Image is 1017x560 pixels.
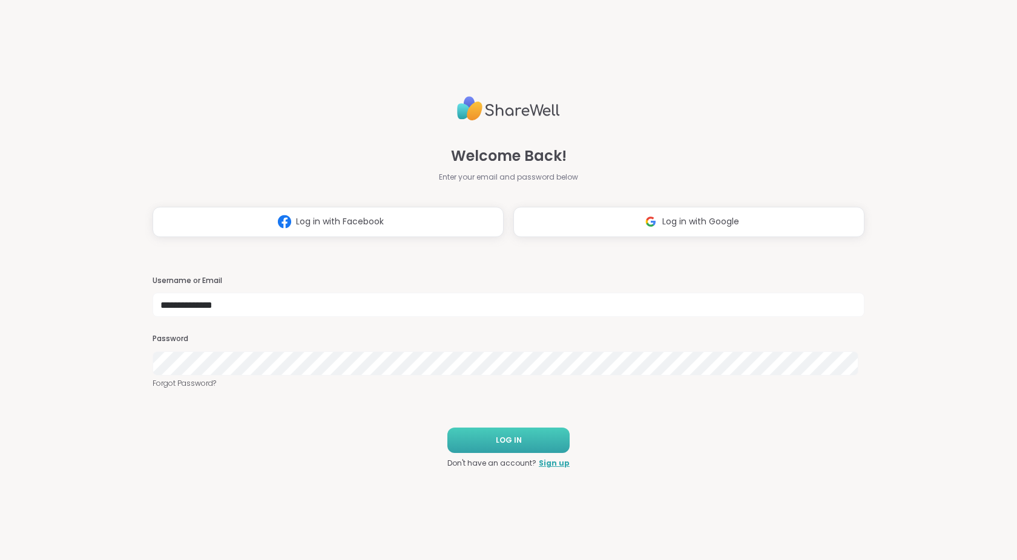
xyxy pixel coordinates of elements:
span: LOG IN [496,435,522,446]
span: Enter your email and password below [439,172,578,183]
span: Welcome Back! [451,145,567,167]
h3: Username or Email [153,276,864,286]
a: Sign up [539,458,570,469]
button: LOG IN [447,428,570,453]
span: Log in with Google [662,215,739,228]
span: Don't have an account? [447,458,536,469]
button: Log in with Facebook [153,207,504,237]
button: Log in with Google [513,207,864,237]
span: Log in with Facebook [296,215,384,228]
a: Forgot Password? [153,378,864,389]
img: ShareWell Logomark [639,210,662,233]
img: ShareWell Logo [457,91,560,126]
h3: Password [153,334,864,344]
img: ShareWell Logomark [273,210,296,233]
